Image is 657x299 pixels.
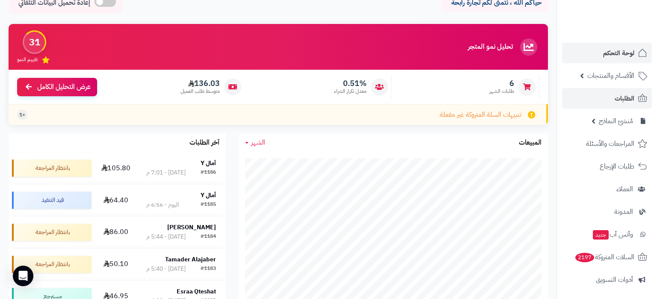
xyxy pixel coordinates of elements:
[334,79,367,88] span: 0.51%
[614,206,633,218] span: المدونة
[562,201,652,222] a: المدونة
[165,255,216,264] strong: Tamader Alajaber
[603,47,634,59] span: لوحة التحكم
[201,159,216,168] strong: آمال Y
[587,70,634,82] span: الأقسام والمنتجات
[12,224,92,241] div: بانتظار المراجعة
[201,265,216,273] div: #1183
[19,111,25,118] span: +1
[12,256,92,273] div: بانتظار المراجعة
[17,78,97,96] a: عرض التحليل الكامل
[12,160,92,177] div: بانتظار المراجعة
[562,88,652,109] a: الطلبات
[146,201,179,209] div: اليوم - 6:56 م
[562,269,652,290] a: أدوات التسويق
[562,179,652,199] a: العملاء
[599,115,633,127] span: مُنشئ النماذج
[593,230,609,240] span: جديد
[201,191,216,200] strong: أمال Y
[146,233,186,241] div: [DATE] - 5:44 م
[468,43,513,51] h3: تحليل نمو المتجر
[592,228,633,240] span: وآتس آب
[245,138,265,148] a: الشهر
[519,139,542,147] h3: المبيعات
[574,251,634,263] span: السلات المتروكة
[95,249,136,280] td: 50.10
[95,152,136,184] td: 105.80
[562,247,652,267] a: السلات المتروكة2197
[562,224,652,245] a: وآتس آبجديد
[562,133,652,154] a: المراجعات والأسئلة
[181,79,220,88] span: 136.03
[615,92,634,104] span: الطلبات
[95,184,136,216] td: 64.40
[575,253,594,262] span: 2197
[12,192,92,209] div: قيد التنفيذ
[17,56,38,63] span: تقييم النمو
[189,139,219,147] h3: آخر الطلبات
[596,274,633,286] span: أدوات التسويق
[13,266,33,286] div: Open Intercom Messenger
[201,169,216,177] div: #1186
[600,160,634,172] span: طلبات الإرجاع
[201,201,216,209] div: #1185
[562,156,652,177] a: طلبات الإرجاع
[489,88,514,95] span: طلبات الشهر
[616,183,633,195] span: العملاء
[334,88,367,95] span: معدل تكرار الشراء
[181,88,220,95] span: متوسط طلب العميل
[440,110,521,120] span: تنبيهات السلة المتروكة غير مفعلة
[177,287,216,296] strong: Esraa Qteshat
[201,233,216,241] div: #1184
[251,137,265,148] span: الشهر
[562,43,652,63] a: لوحة التحكم
[586,138,634,150] span: المراجعات والأسئلة
[599,23,649,41] img: logo-2.png
[95,216,136,248] td: 86.00
[489,79,514,88] span: 6
[167,223,216,232] strong: [PERSON_NAME]
[37,82,91,92] span: عرض التحليل الكامل
[146,265,186,273] div: [DATE] - 5:40 م
[146,169,186,177] div: [DATE] - 7:01 م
